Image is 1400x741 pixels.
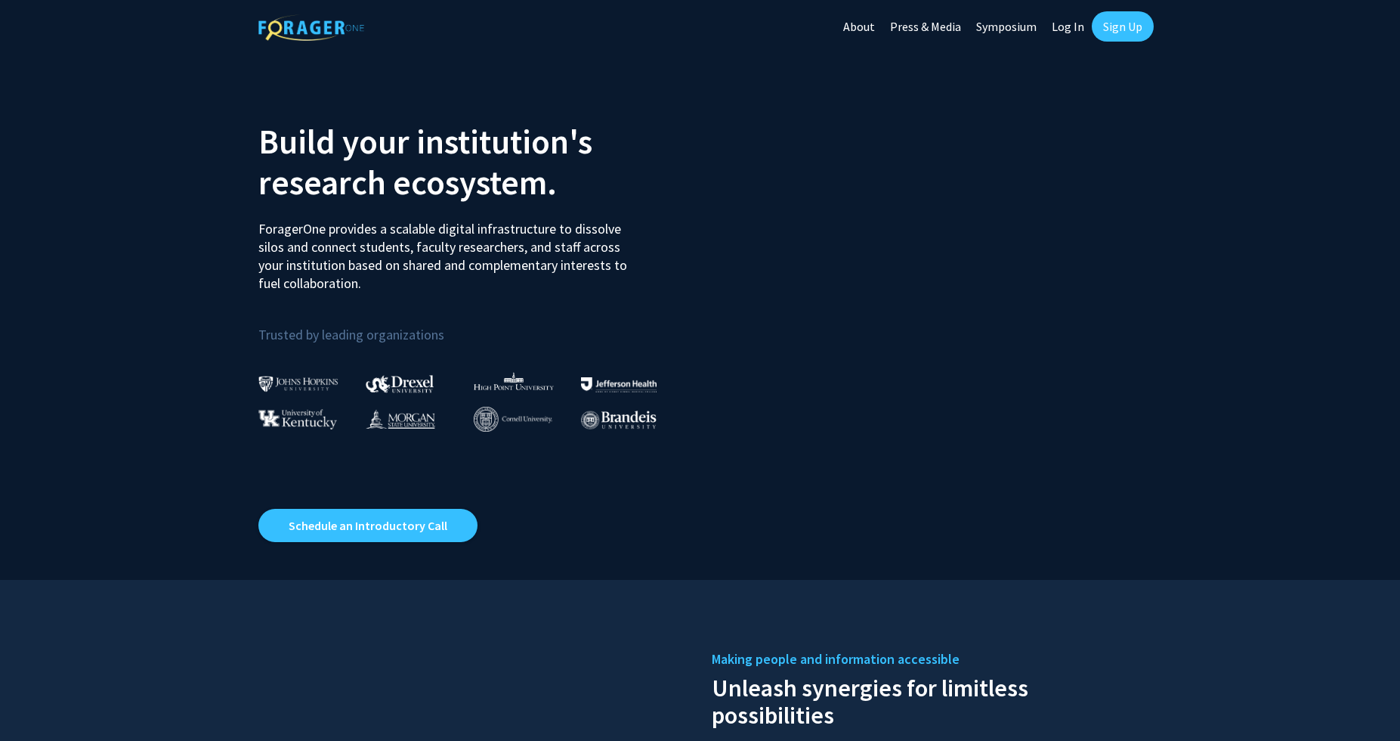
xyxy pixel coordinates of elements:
[258,376,338,392] img: Johns Hopkins University
[581,377,657,392] img: Thomas Jefferson University
[712,671,1142,729] h2: Unleash synergies for limitless possibilities
[258,305,689,346] p: Trusted by leading organizations
[474,372,554,390] img: High Point University
[1092,11,1154,42] a: Sign Up
[258,409,337,429] img: University of Kentucky
[258,14,364,41] img: ForagerOne Logo
[581,411,657,429] img: Brandeis University
[258,509,477,542] a: Opens in a new tab
[474,407,552,432] img: Cornell University
[258,121,689,203] h2: Build your institution's research ecosystem.
[366,409,435,429] img: Morgan State University
[258,209,638,293] p: ForagerOne provides a scalable digital infrastructure to dissolve silos and connect students, fac...
[712,648,1142,671] h5: Making people and information accessible
[366,375,434,392] img: Drexel University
